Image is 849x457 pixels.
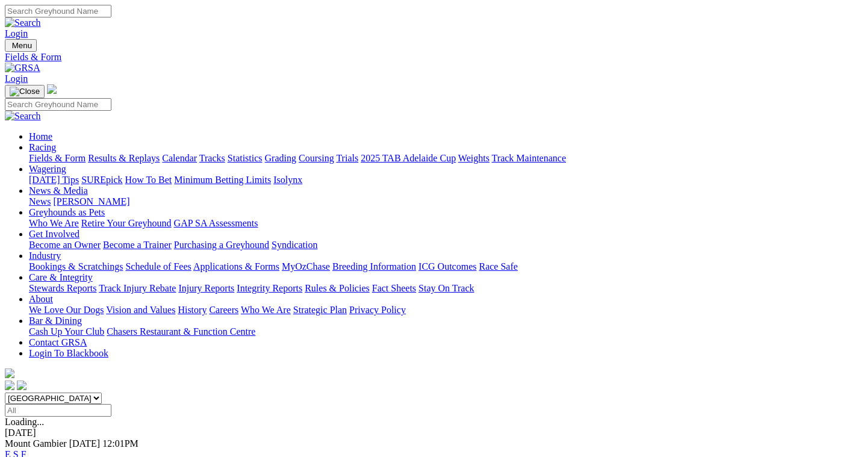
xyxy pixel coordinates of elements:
a: Careers [209,305,238,315]
a: About [29,294,53,304]
div: About [29,305,844,316]
input: Search [5,98,111,111]
a: SUREpick [81,175,122,185]
img: Search [5,111,41,122]
span: [DATE] [69,438,101,449]
a: Login To Blackbook [29,348,108,358]
a: Fields & Form [5,52,844,63]
a: Minimum Betting Limits [174,175,271,185]
a: Statistics [228,153,263,163]
a: 2025 TAB Adelaide Cup [361,153,456,163]
span: Mount Gambier [5,438,67,449]
input: Search [5,5,111,17]
img: twitter.svg [17,381,26,390]
a: Bookings & Scratchings [29,261,123,272]
a: Bar & Dining [29,316,82,326]
a: Strategic Plan [293,305,347,315]
a: Who We Are [241,305,291,315]
div: Racing [29,153,844,164]
img: GRSA [5,63,40,73]
a: Racing [29,142,56,152]
a: Login [5,28,28,39]
a: Wagering [29,164,66,174]
span: 12:01PM [102,438,138,449]
a: Stewards Reports [29,283,96,293]
a: Cash Up Your Club [29,326,104,337]
a: Industry [29,250,61,261]
a: Greyhounds as Pets [29,207,105,217]
a: Stay On Track [418,283,474,293]
a: Schedule of Fees [125,261,191,272]
button: Toggle navigation [5,39,37,52]
div: Bar & Dining [29,326,844,337]
a: Isolynx [273,175,302,185]
div: News & Media [29,196,844,207]
span: Menu [12,41,32,50]
a: Vision and Values [106,305,175,315]
div: Care & Integrity [29,283,844,294]
a: Applications & Forms [193,261,279,272]
a: Track Maintenance [492,153,566,163]
div: [DATE] [5,427,844,438]
a: Login [5,73,28,84]
img: facebook.svg [5,381,14,390]
a: Chasers Restaurant & Function Centre [107,326,255,337]
a: Home [29,131,52,141]
button: Toggle navigation [5,85,45,98]
a: How To Bet [125,175,172,185]
a: Race Safe [479,261,517,272]
a: Contact GRSA [29,337,87,347]
img: Close [10,87,40,96]
span: Loading... [5,417,44,427]
a: News & Media [29,185,88,196]
a: MyOzChase [282,261,330,272]
input: Select date [5,404,111,417]
a: Coursing [299,153,334,163]
a: ICG Outcomes [418,261,476,272]
a: Trials [336,153,358,163]
a: Calendar [162,153,197,163]
a: Injury Reports [178,283,234,293]
a: [PERSON_NAME] [53,196,129,207]
a: Who We Are [29,218,79,228]
a: Fact Sheets [372,283,416,293]
div: Industry [29,261,844,272]
a: [DATE] Tips [29,175,79,185]
a: Weights [458,153,490,163]
img: logo-grsa-white.png [47,84,57,94]
a: Retire Your Greyhound [81,218,172,228]
a: Fields & Form [29,153,86,163]
img: logo-grsa-white.png [5,368,14,378]
a: Rules & Policies [305,283,370,293]
a: Care & Integrity [29,272,93,282]
a: Become an Owner [29,240,101,250]
a: GAP SA Assessments [174,218,258,228]
a: Tracks [199,153,225,163]
img: Search [5,17,41,28]
a: Become a Trainer [103,240,172,250]
div: Get Involved [29,240,844,250]
a: Breeding Information [332,261,416,272]
a: Grading [265,153,296,163]
a: Track Injury Rebate [99,283,176,293]
a: Integrity Reports [237,283,302,293]
a: Privacy Policy [349,305,406,315]
a: News [29,196,51,207]
div: Greyhounds as Pets [29,218,844,229]
a: History [178,305,207,315]
a: We Love Our Dogs [29,305,104,315]
a: Purchasing a Greyhound [174,240,269,250]
a: Get Involved [29,229,79,239]
div: Wagering [29,175,844,185]
a: Results & Replays [88,153,160,163]
a: Syndication [272,240,317,250]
